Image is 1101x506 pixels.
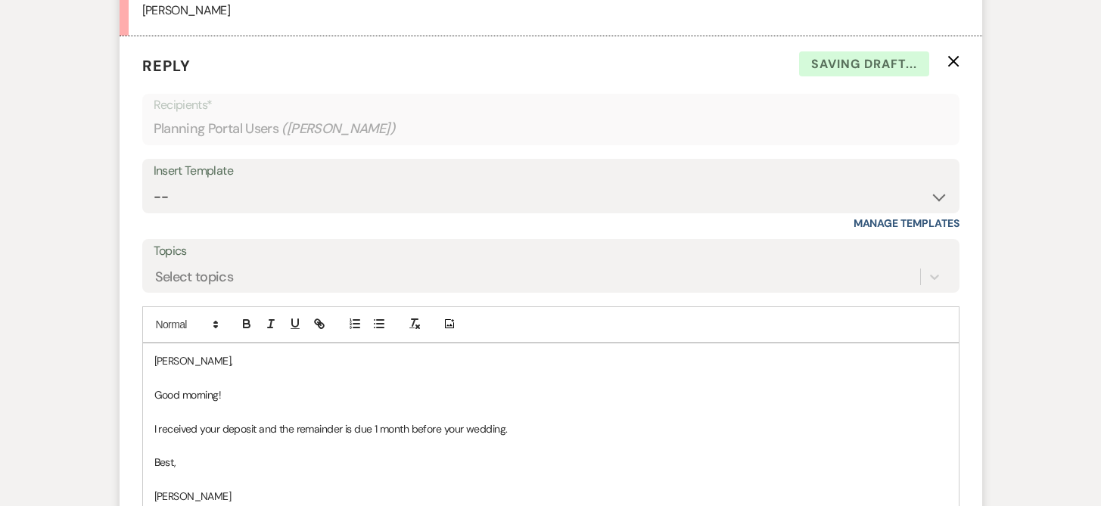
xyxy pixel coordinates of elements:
[154,160,948,182] div: Insert Template
[154,95,948,115] p: Recipients*
[154,386,947,403] p: Good morning!
[854,216,959,230] a: Manage Templates
[154,421,947,437] p: I received your deposit and the remainder is due 1 month before your wedding.
[154,352,947,369] p: [PERSON_NAME],
[142,1,959,20] p: [PERSON_NAME]
[154,241,948,262] label: Topics
[154,114,948,144] div: Planning Portal Users
[799,51,929,77] span: Saving draft...
[154,488,947,504] p: [PERSON_NAME]
[281,119,395,139] span: ( [PERSON_NAME] )
[155,266,234,287] div: Select topics
[154,454,947,470] p: Best,
[142,56,191,76] span: Reply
